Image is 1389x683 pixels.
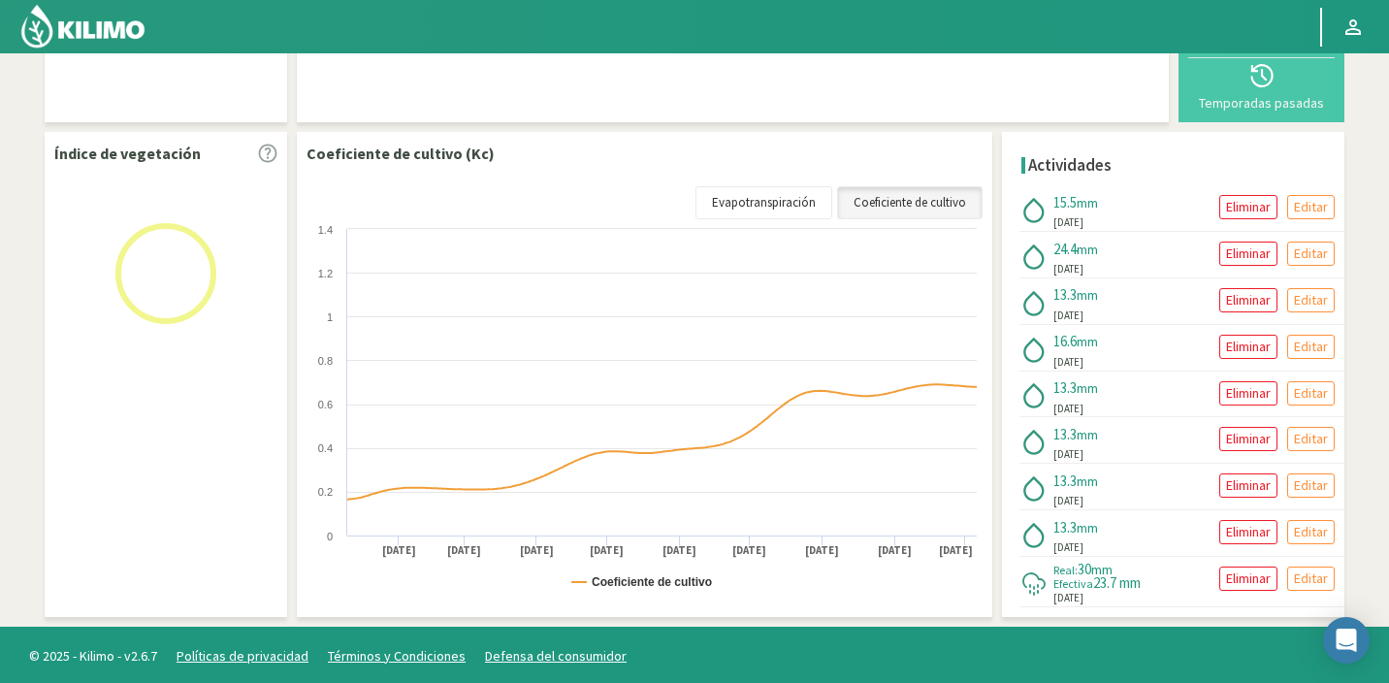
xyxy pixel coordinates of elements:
[1219,242,1277,266] button: Eliminar
[1287,242,1335,266] button: Editar
[1077,286,1098,304] span: mm
[1287,567,1335,591] button: Editar
[1219,335,1277,359] button: Eliminar
[1091,561,1113,578] span: mm
[1219,288,1277,312] button: Eliminar
[1219,427,1277,451] button: Eliminar
[1294,428,1328,450] p: Editar
[1226,289,1271,311] p: Eliminar
[1287,335,1335,359] button: Editar
[1053,401,1083,417] span: [DATE]
[1077,472,1098,490] span: mm
[1053,193,1077,211] span: 15.5
[939,543,973,558] text: [DATE]
[318,399,333,410] text: 0.6
[382,543,416,558] text: [DATE]
[1226,474,1271,497] p: Eliminar
[695,186,832,219] a: Evapotranspiración
[1194,42,1329,55] div: BH Tabla
[1287,473,1335,498] button: Editar
[1226,568,1271,590] p: Eliminar
[318,268,333,279] text: 1.2
[1053,539,1083,556] span: [DATE]
[1053,590,1083,606] span: [DATE]
[1093,573,1141,592] span: 23.7 mm
[327,311,333,323] text: 1
[1077,379,1098,397] span: mm
[19,3,146,49] img: Kilimo
[1053,425,1077,443] span: 13.3
[805,543,839,558] text: [DATE]
[1287,288,1335,312] button: Editar
[1287,427,1335,451] button: Editar
[1226,521,1271,543] p: Eliminar
[1077,426,1098,443] span: mm
[592,575,712,589] text: Coeficiente de cultivo
[19,646,167,667] span: © 2025 - Kilimo - v2.6.7
[1053,332,1077,350] span: 16.6
[520,543,554,558] text: [DATE]
[1226,428,1271,450] p: Eliminar
[1077,241,1098,258] span: mm
[1294,196,1328,218] p: Editar
[1226,196,1271,218] p: Eliminar
[878,543,912,558] text: [DATE]
[1323,617,1370,664] div: Open Intercom Messenger
[1287,520,1335,544] button: Editar
[1219,473,1277,498] button: Eliminar
[1053,214,1083,231] span: [DATE]
[1078,560,1091,578] span: 30
[318,355,333,367] text: 0.8
[1053,446,1083,463] span: [DATE]
[1188,58,1335,113] button: Temporadas pasadas
[307,142,495,165] p: Coeficiente de cultivo (Kc)
[1053,563,1078,577] span: Real:
[318,442,333,454] text: 0.4
[1077,519,1098,537] span: mm
[1219,381,1277,406] button: Eliminar
[1294,382,1328,405] p: Editar
[447,543,481,558] text: [DATE]
[54,142,201,165] p: Índice de vegetación
[1287,195,1335,219] button: Editar
[69,177,263,371] img: Loading...
[662,543,696,558] text: [DATE]
[1219,567,1277,591] button: Eliminar
[318,224,333,236] text: 1.4
[1053,308,1083,324] span: [DATE]
[1294,336,1328,358] p: Editar
[1294,521,1328,543] p: Editar
[328,647,466,665] a: Términos y Condiciones
[1053,576,1093,591] span: Efectiva
[1077,194,1098,211] span: mm
[1287,381,1335,406] button: Editar
[1226,336,1271,358] p: Eliminar
[1028,156,1112,175] h4: Actividades
[1226,243,1271,265] p: Eliminar
[1053,354,1083,371] span: [DATE]
[1294,568,1328,590] p: Editar
[1294,243,1328,265] p: Editar
[327,531,333,542] text: 0
[1294,289,1328,311] p: Editar
[1053,472,1077,490] span: 13.3
[732,543,766,558] text: [DATE]
[177,647,308,665] a: Políticas de privacidad
[837,186,983,219] a: Coeficiente de cultivo
[1194,96,1329,110] div: Temporadas pasadas
[1053,378,1077,397] span: 13.3
[1053,518,1077,537] span: 13.3
[1053,493,1083,509] span: [DATE]
[1226,382,1271,405] p: Eliminar
[1053,261,1083,277] span: [DATE]
[485,647,627,665] a: Defensa del consumidor
[1294,474,1328,497] p: Editar
[318,486,333,498] text: 0.2
[1219,195,1277,219] button: Eliminar
[1077,333,1098,350] span: mm
[1053,285,1077,304] span: 13.3
[1053,240,1077,258] span: 24.4
[1219,520,1277,544] button: Eliminar
[590,543,624,558] text: [DATE]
